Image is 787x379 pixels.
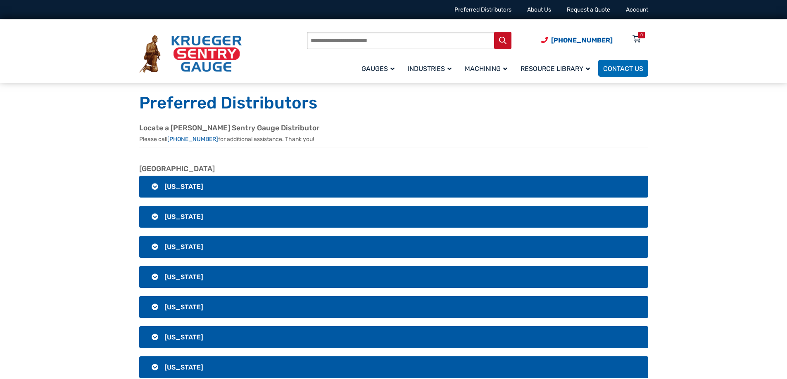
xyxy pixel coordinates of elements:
a: Gauges [357,59,403,78]
span: Gauges [361,65,395,73]
span: Contact Us [603,65,643,73]
h1: Preferred Distributors [139,93,648,113]
h2: [GEOGRAPHIC_DATA] [139,165,648,174]
span: [US_STATE] [164,333,203,341]
p: Please call for additional assistance. Thank you! [139,135,648,144]
a: About Us [527,6,551,13]
img: Krueger Sentry Gauge [139,35,242,73]
span: [US_STATE] [164,183,203,191]
a: [PHONE_NUMBER] [167,136,218,143]
span: [US_STATE] [164,273,203,281]
span: [US_STATE] [164,303,203,311]
a: Preferred Distributors [454,6,511,13]
a: Account [626,6,648,13]
span: Industries [408,65,452,73]
span: Machining [465,65,507,73]
h2: Locate a [PERSON_NAME] Sentry Gauge Distributor [139,124,648,133]
div: 0 [640,32,643,38]
a: Industries [403,59,460,78]
a: Contact Us [598,60,648,77]
span: [US_STATE] [164,363,203,371]
span: Resource Library [521,65,590,73]
span: [US_STATE] [164,243,203,251]
a: Resource Library [516,59,598,78]
span: [US_STATE] [164,213,203,221]
a: Machining [460,59,516,78]
span: [PHONE_NUMBER] [551,36,613,44]
a: Request a Quote [567,6,610,13]
a: Phone Number (920) 434-8860 [541,35,613,45]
